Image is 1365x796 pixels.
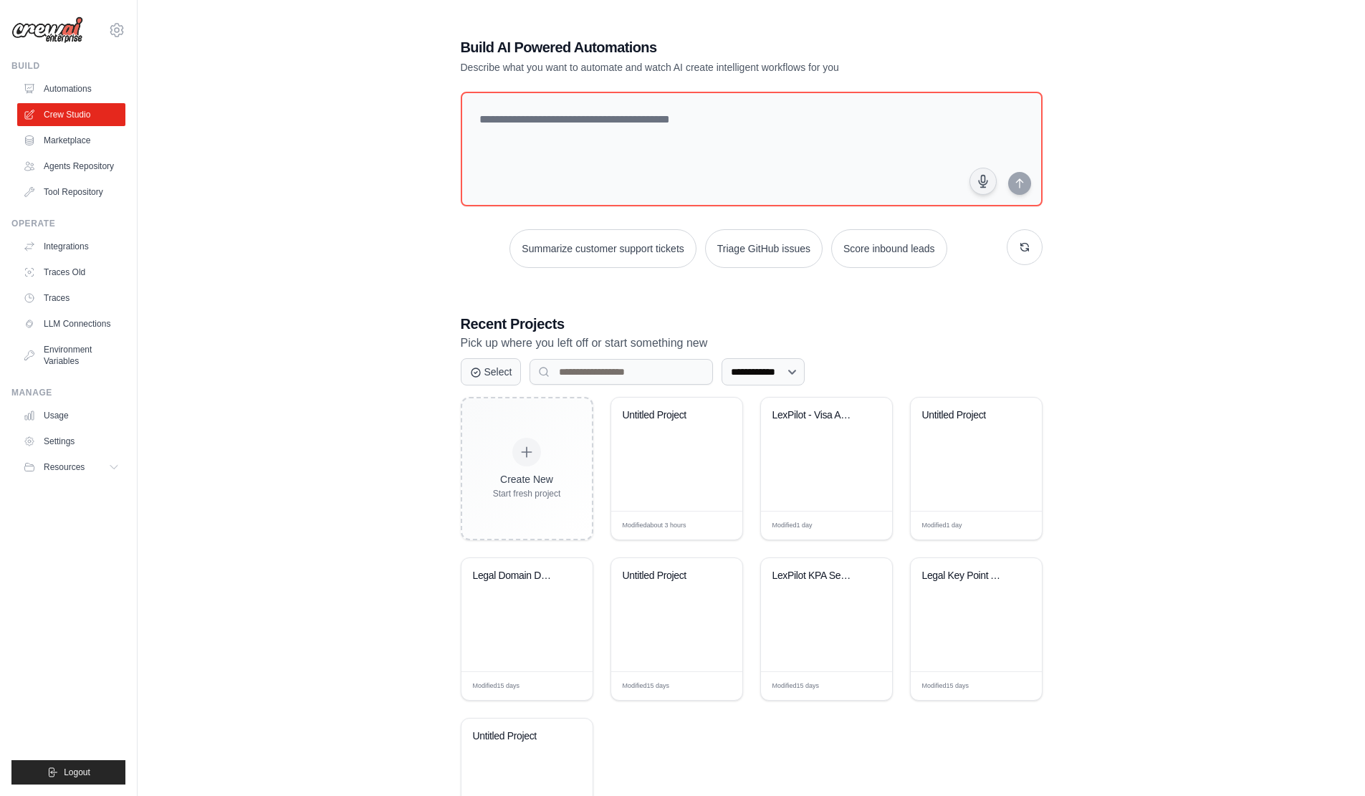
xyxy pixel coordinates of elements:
[17,129,125,152] a: Marketplace
[473,570,560,582] div: Legal Domain Debater System
[17,155,125,178] a: Agents Repository
[64,767,90,778] span: Logout
[772,681,820,691] span: Modified 15 days
[708,681,720,691] span: Edit
[17,287,125,310] a: Traces
[17,404,125,427] a: Usage
[461,60,942,75] p: Describe what you want to automate and watch AI create intelligent workflows for you
[461,358,522,385] button: Select
[493,472,561,486] div: Create New
[11,60,125,72] div: Build
[623,570,709,582] div: Untitled Project
[705,229,823,268] button: Triage GitHub issues
[509,229,696,268] button: Summarize customer support tickets
[772,521,813,531] span: Modified 1 day
[772,409,859,422] div: LexPilot - Visa Appeal Assistant
[17,103,125,126] a: Crew Studio
[17,181,125,203] a: Tool Repository
[858,520,870,531] span: Edit
[623,521,686,531] span: Modified about 3 hours
[473,681,520,691] span: Modified 15 days
[44,461,85,473] span: Resources
[461,314,1043,334] h3: Recent Projects
[473,730,560,743] div: Untitled Project
[11,218,125,229] div: Operate
[1007,229,1043,265] button: Get new suggestions
[461,334,1043,353] p: Pick up where you left off or start something new
[708,520,720,531] span: Edit
[922,521,962,531] span: Modified 1 day
[1007,681,1020,691] span: Edit
[969,168,997,195] button: Click to speak your automation idea
[17,77,125,100] a: Automations
[17,235,125,258] a: Integrations
[17,261,125,284] a: Traces Old
[922,570,1009,582] div: Legal Key Point Analysis (KPA) MVP
[831,229,947,268] button: Score inbound leads
[11,760,125,785] button: Logout
[922,409,1009,422] div: Untitled Project
[772,570,859,582] div: LexPilot KPA Service - Legal Document Analysis
[858,681,870,691] span: Edit
[1007,520,1020,531] span: Edit
[11,387,125,398] div: Manage
[623,681,670,691] span: Modified 15 days
[461,37,942,57] h1: Build AI Powered Automations
[17,338,125,373] a: Environment Variables
[623,409,709,422] div: Untitled Project
[17,456,125,479] button: Resources
[17,312,125,335] a: LLM Connections
[558,681,570,691] span: Edit
[922,681,969,691] span: Modified 15 days
[11,16,83,44] img: Logo
[17,430,125,453] a: Settings
[493,488,561,499] div: Start fresh project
